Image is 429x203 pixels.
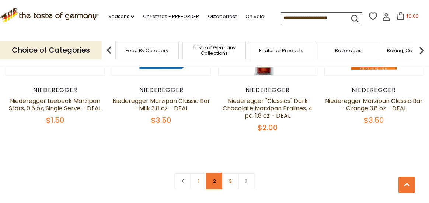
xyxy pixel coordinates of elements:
a: 1 [191,173,207,189]
span: $3.50 [364,115,384,125]
a: On Sale [245,13,264,21]
a: Featured Products [259,48,303,53]
span: $0.00 [406,13,419,19]
span: $2.00 [258,122,278,133]
a: Beverages [335,48,362,53]
div: Niederegger [324,86,423,94]
button: $0.00 [392,12,423,23]
span: $3.50 [151,115,171,125]
div: Niederegger [218,86,317,94]
div: Niederegger [6,86,105,94]
span: $1.50 [46,115,64,125]
img: previous arrow [102,43,116,58]
div: Niederegger [112,86,211,94]
a: Niederegger Marzipan Classic Bar - Milk 3.8 oz - DEAL [112,97,210,113]
a: 3 [222,173,239,189]
a: Oktoberfest [208,13,237,21]
a: 2 [206,173,223,189]
a: Niederegger Marzipan Classic Bar - Orange 3.8 oz - DEAL [325,97,423,113]
a: Niederegger "Classics" Dark Chocolate Marzipan Pralines, 4 pc. 1.8 oz - DEAL [223,97,313,120]
a: Niederegger Luebeck Marzipan Stars, 0.5 oz, Single Serve - DEAL [9,97,101,113]
a: Taste of Germany Collections [185,45,244,56]
img: next arrow [414,43,429,58]
a: Christmas - PRE-ORDER [143,13,199,21]
a: Seasons [108,13,134,21]
a: Food By Category [126,48,168,53]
